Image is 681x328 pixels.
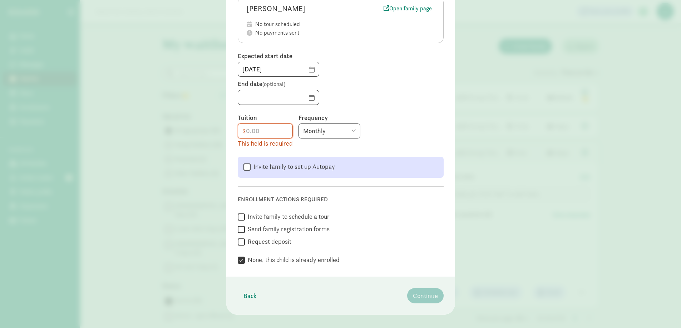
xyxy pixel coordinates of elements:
div: No payments sent [255,29,435,37]
label: Request deposit [245,237,291,246]
span: Open family page [384,4,432,13]
span: (optional) [262,80,285,88]
label: Expected start date [238,52,444,60]
button: Back [238,288,262,303]
a: Open family page [381,4,435,14]
label: Tuition [238,113,293,122]
label: Invite family to schedule a tour [245,212,330,221]
label: End date [238,80,444,89]
input: 0.00 [238,124,292,138]
span: Continue [413,291,438,301]
span: Back [243,291,257,301]
div: [PERSON_NAME] [247,3,381,14]
div: This field is required [238,138,293,148]
iframe: Chat Widget [645,294,681,328]
label: Invite family to set up Autopay [251,162,335,171]
div: Enrollment actions required [238,195,444,204]
label: None, this child is already enrolled [245,256,340,264]
div: No tour scheduled [255,20,435,29]
button: Continue [407,288,444,303]
label: Send family registration forms [245,225,330,233]
label: Frequency [298,113,444,122]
